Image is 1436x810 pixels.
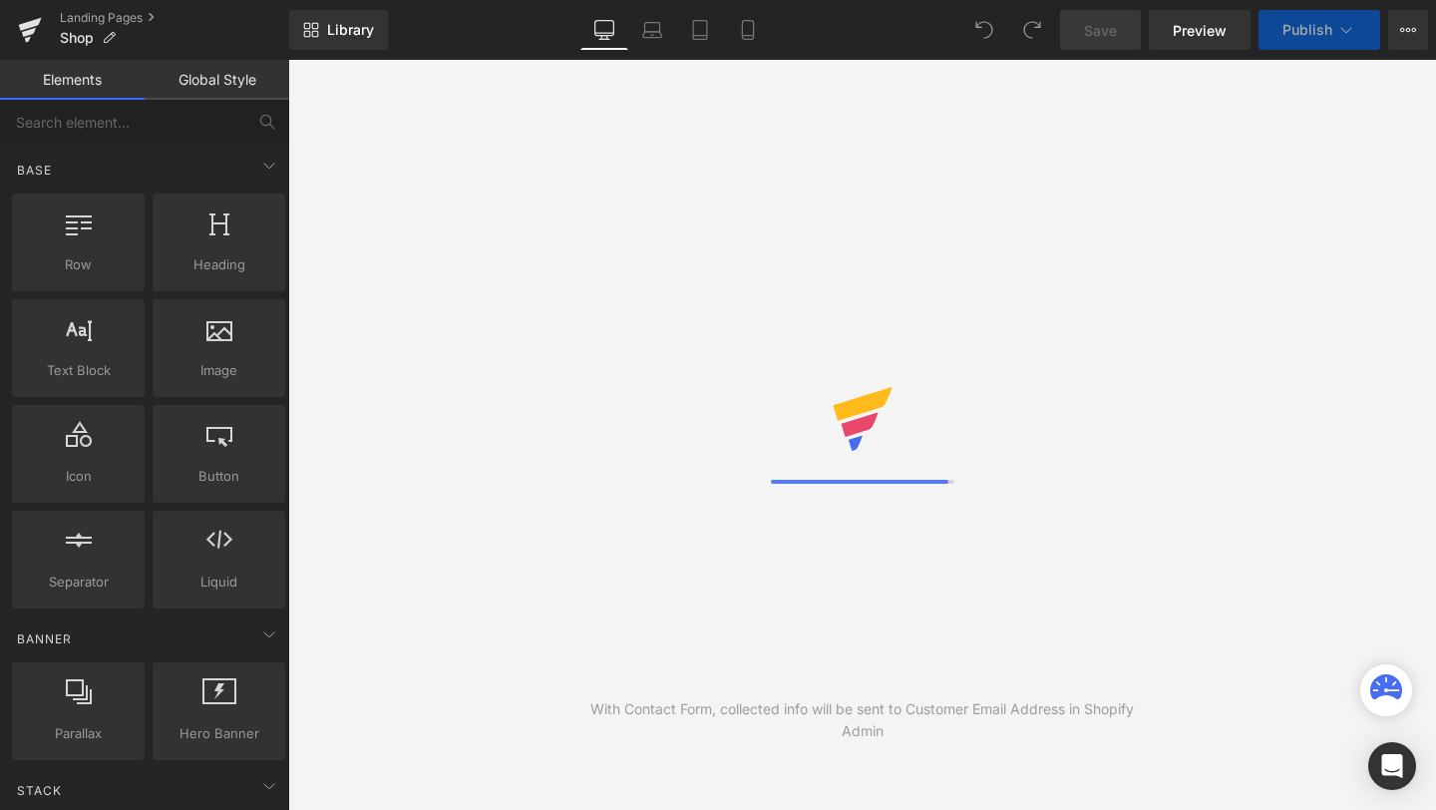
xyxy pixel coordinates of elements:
[580,10,628,50] a: Desktop
[1258,10,1380,50] button: Publish
[1149,10,1251,50] a: Preview
[159,254,279,275] span: Heading
[18,723,139,744] span: Parallax
[18,466,139,487] span: Icon
[18,572,139,593] span: Separator
[1388,10,1428,50] button: More
[676,10,724,50] a: Tablet
[1084,20,1117,41] span: Save
[327,21,374,39] span: Library
[60,30,94,46] span: Shop
[15,161,54,180] span: Base
[60,10,289,26] a: Landing Pages
[964,10,1004,50] button: Undo
[159,360,279,381] span: Image
[289,10,388,50] a: New Library
[1368,742,1416,790] div: Open Intercom Messenger
[159,466,279,487] span: Button
[1282,22,1332,38] span: Publish
[145,60,289,100] a: Global Style
[159,572,279,593] span: Liquid
[724,10,772,50] a: Mobile
[15,629,74,648] span: Banner
[575,698,1150,742] div: With Contact Form, collected info will be sent to Customer Email Address in Shopify Admin
[1173,20,1227,41] span: Preview
[1012,10,1052,50] button: Redo
[15,781,64,800] span: Stack
[159,723,279,744] span: Hero Banner
[18,254,139,275] span: Row
[628,10,676,50] a: Laptop
[18,360,139,381] span: Text Block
